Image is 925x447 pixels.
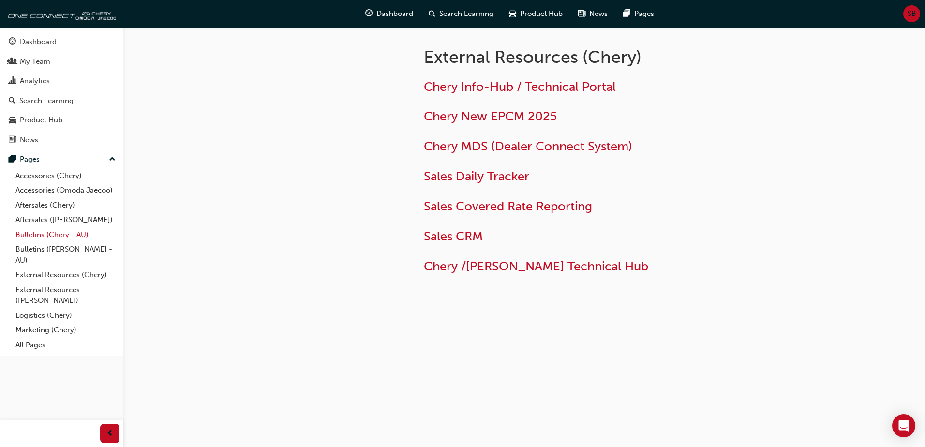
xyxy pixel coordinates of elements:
div: Search Learning [19,95,74,106]
span: search-icon [9,97,15,105]
a: Chery MDS (Dealer Connect System) [424,139,632,154]
span: car-icon [9,116,16,125]
a: guage-iconDashboard [358,4,421,24]
a: Accessories (Chery) [12,168,119,183]
a: External Resources (Chery) [12,268,119,283]
span: news-icon [578,8,585,20]
span: people-icon [9,58,16,66]
span: SB [908,8,916,19]
span: guage-icon [365,8,373,20]
span: search-icon [429,8,435,20]
a: Chery Info-Hub / Technical Portal [424,79,616,94]
span: chart-icon [9,77,16,86]
button: DashboardMy TeamAnalyticsSearch LearningProduct HubNews [4,31,119,150]
span: prev-icon [106,428,114,440]
a: pages-iconPages [615,4,662,24]
img: oneconnect [5,4,116,23]
div: Pages [20,154,40,165]
h1: External Resources (Chery) [424,46,741,68]
a: news-iconNews [570,4,615,24]
a: Sales Daily Tracker [424,169,529,184]
button: Pages [4,150,119,168]
a: Marketing (Chery) [12,323,119,338]
div: My Team [20,56,50,67]
div: Analytics [20,75,50,87]
a: search-iconSearch Learning [421,4,501,24]
a: Bulletins ([PERSON_NAME] - AU) [12,242,119,268]
span: pages-icon [623,8,630,20]
span: up-icon [109,153,116,166]
span: car-icon [509,8,516,20]
a: car-iconProduct Hub [501,4,570,24]
a: Chery New EPCM 2025 [424,109,557,124]
a: My Team [4,53,119,71]
a: Dashboard [4,33,119,51]
a: Bulletins (Chery - AU) [12,227,119,242]
a: Chery /[PERSON_NAME] Technical Hub [424,259,648,274]
div: Dashboard [20,36,57,47]
a: Search Learning [4,92,119,110]
span: pages-icon [9,155,16,164]
div: Product Hub [20,115,62,126]
span: Search Learning [439,8,493,19]
a: All Pages [12,338,119,353]
div: News [20,134,38,146]
a: Accessories (Omoda Jaecoo) [12,183,119,198]
a: Product Hub [4,111,119,129]
span: News [589,8,608,19]
div: Open Intercom Messenger [892,414,915,437]
a: Sales CRM [424,229,483,244]
span: news-icon [9,136,16,145]
span: guage-icon [9,38,16,46]
a: Aftersales (Chery) [12,198,119,213]
span: Product Hub [520,8,563,19]
a: Logistics (Chery) [12,308,119,323]
a: Aftersales ([PERSON_NAME]) [12,212,119,227]
a: Sales Covered Rate Reporting [424,199,592,214]
a: News [4,131,119,149]
button: SB [903,5,920,22]
span: Pages [634,8,654,19]
a: External Resources ([PERSON_NAME]) [12,283,119,308]
span: Dashboard [376,8,413,19]
a: Analytics [4,72,119,90]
